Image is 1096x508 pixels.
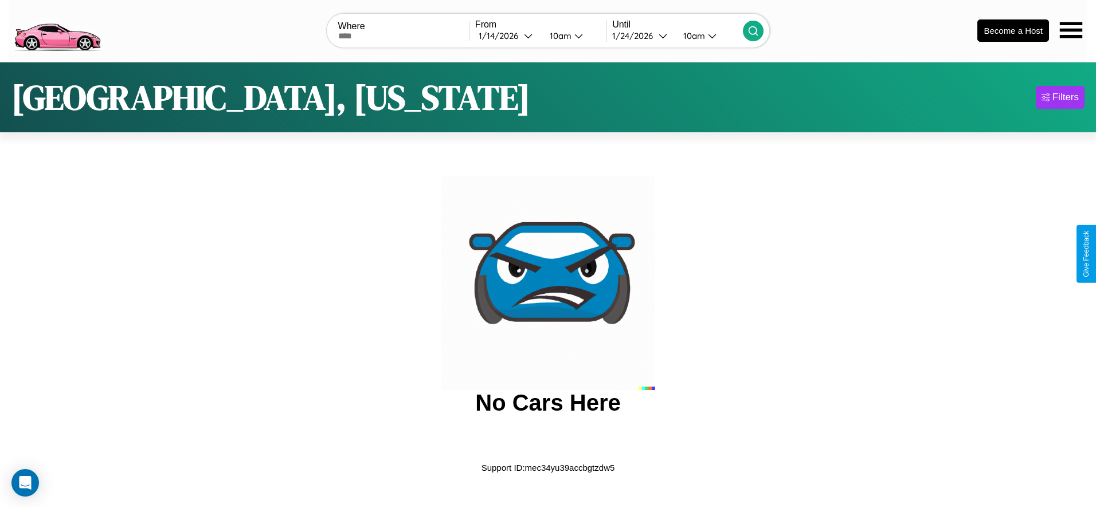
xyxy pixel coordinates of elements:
[541,30,606,42] button: 10am
[475,390,620,416] h2: No Cars Here
[479,30,524,41] div: 1 / 14 / 2026
[338,21,469,31] label: Where
[482,460,615,475] p: Support ID: mec34yu39accbgtzdw5
[475,19,606,30] label: From
[11,74,530,121] h1: [GEOGRAPHIC_DATA], [US_STATE]
[1082,231,1090,277] div: Give Feedback
[612,19,743,30] label: Until
[612,30,659,41] div: 1 / 24 / 2026
[11,469,39,497] div: Open Intercom Messenger
[977,19,1049,42] button: Become a Host
[475,30,541,42] button: 1/14/2026
[441,176,655,390] img: car
[678,30,708,41] div: 10am
[674,30,743,42] button: 10am
[544,30,574,41] div: 10am
[9,6,105,54] img: logo
[1052,92,1079,103] div: Filters
[1036,86,1085,109] button: Filters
